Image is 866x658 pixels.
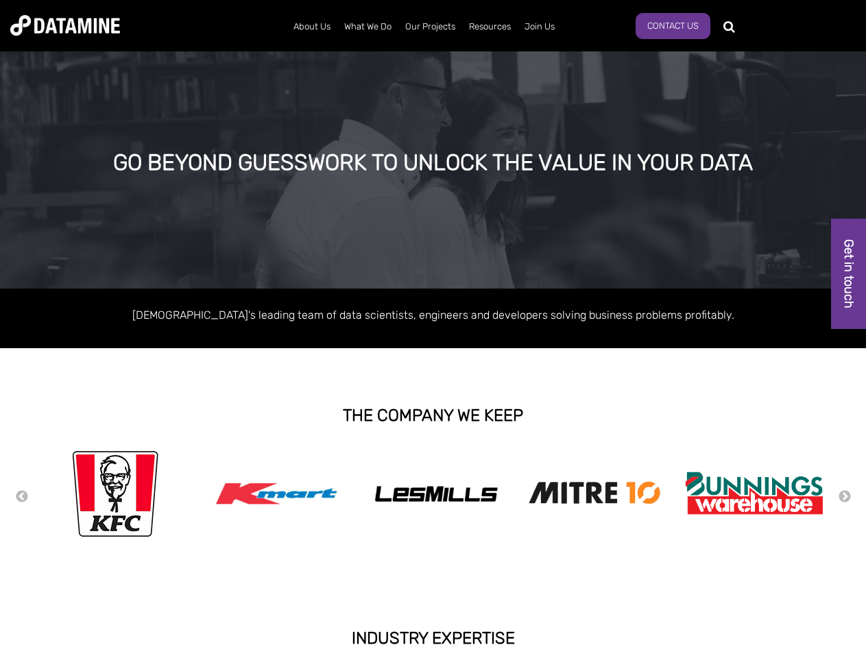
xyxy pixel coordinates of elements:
[343,406,523,425] strong: THE COMPANY WE KEEP
[208,452,346,535] img: Kmart logo
[352,629,515,648] strong: INDUSTRY EXPERTISE
[636,13,710,39] a: Contact Us
[838,489,852,504] button: Next
[831,219,866,329] a: Get in touch
[72,448,158,539] img: kfc
[10,15,120,36] img: Datamine
[398,9,462,45] a: Our Projects
[462,9,518,45] a: Resources
[15,489,29,504] button: Previous
[43,306,824,324] p: [DEMOGRAPHIC_DATA]'s leading team of data scientists, engineers and developers solving business p...
[287,9,337,45] a: About Us
[337,9,398,45] a: What We Do
[527,477,664,509] img: Mitre 10
[104,151,762,175] div: GO BEYOND GUESSWORK TO UNLOCK THE VALUE IN YOUR DATA
[368,481,505,506] img: Les Mills Logo
[686,467,823,519] img: Bunnings Warehouse
[518,9,562,45] a: Join Us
